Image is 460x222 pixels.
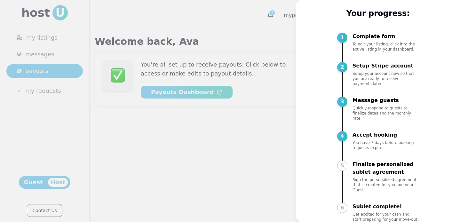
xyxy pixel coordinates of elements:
[353,131,419,139] p: Accept booking
[353,212,419,222] p: Get excited for your cash and start preparing for your move-out!
[353,106,419,121] p: Quickly respond to guests to finalize dates and the monthly rate.
[337,62,347,72] div: 2
[353,97,419,104] p: Message guests
[353,203,419,210] p: Sublet complete!
[337,33,347,43] div: 1
[337,131,347,141] div: 4
[353,62,419,70] p: Setup Stripe account
[353,140,419,150] p: You have 7 days before booking requests expire.
[337,161,347,171] div: 5
[353,161,419,176] p: Finalize personalized sublet agreement
[353,177,419,193] p: Sign the personalized agreement that is created for you and your Guest.
[353,33,419,40] p: Complete form
[337,203,347,213] div: 6
[337,97,347,107] div: 3
[353,71,419,86] p: Setup your account now so that you are ready to receive payments later.
[353,42,419,52] p: To edit your listing, click into the active listing in your dashboard.
[337,8,419,19] p: Your progress:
